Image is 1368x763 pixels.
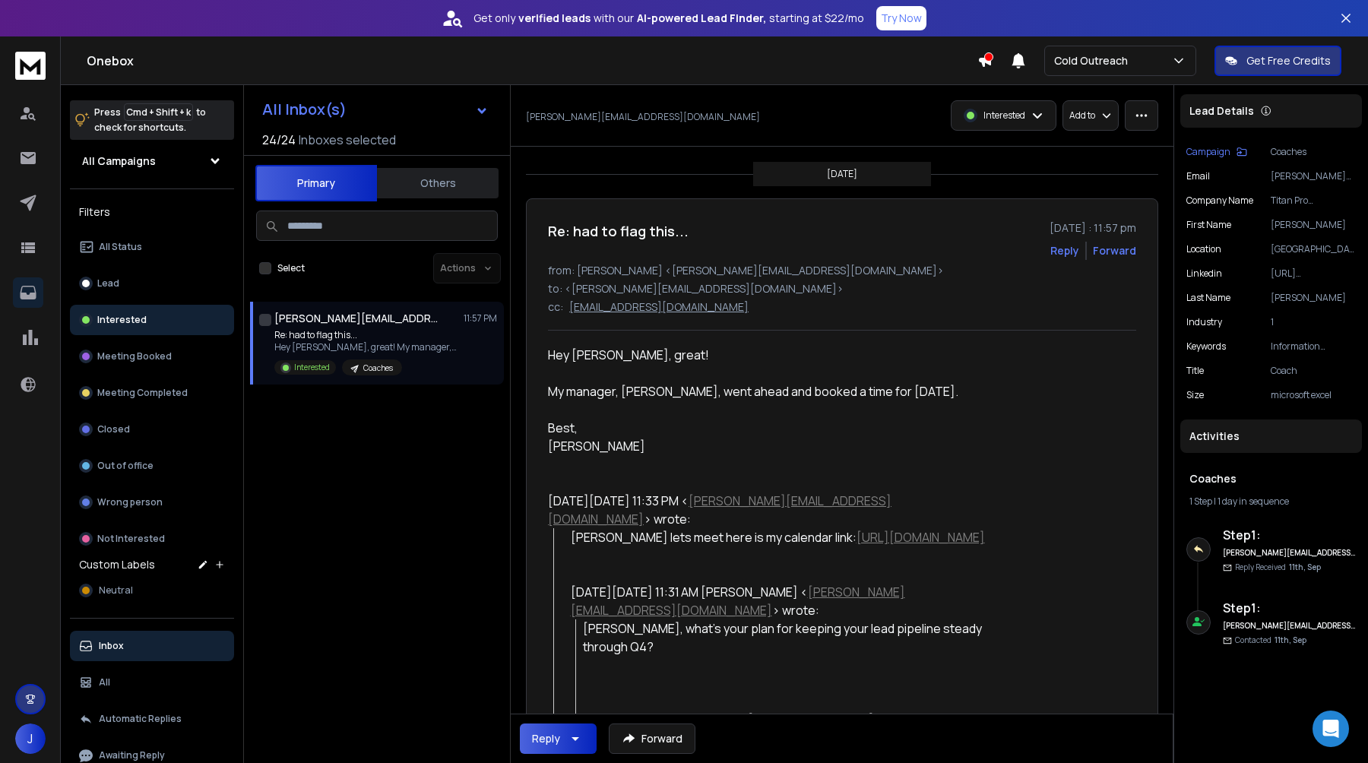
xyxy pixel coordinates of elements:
div: [DATE][DATE] 11:31 AM [PERSON_NAME] < > wrote: [571,583,993,619]
div: My manager, [PERSON_NAME], went ahead and booked a time for [DATE]. [548,382,992,400]
h3: Inboxes selected [299,131,396,149]
button: Forward [609,723,695,754]
p: [EMAIL_ADDRESS][DOMAIN_NAME] [569,299,749,315]
p: Titan Pro Technologies [1271,195,1356,207]
p: microsoft excel [1271,389,1356,401]
p: Coach [1271,365,1356,377]
strong: verified leads [518,11,591,26]
div: [PERSON_NAME] lets meet here is my calendar link: [571,528,993,565]
span: 1 Step [1189,495,1212,508]
div: Reply [532,731,560,746]
p: First Name [1186,219,1231,231]
h3: Filters [70,201,234,223]
h1: Onebox [87,52,977,70]
p: [DATE] : 11:57 pm [1050,220,1136,236]
button: All Inbox(s) [250,94,501,125]
div: [DATE][DATE] 11:33 PM < > wrote: [548,492,992,528]
p: 11:57 PM [464,312,498,325]
p: Coaches [363,363,393,374]
button: Not Interested [70,524,234,554]
p: Contacted [1235,635,1306,646]
p: Meeting Completed [97,387,188,399]
p: Campaign [1186,146,1230,158]
p: Automatic Replies [99,713,182,725]
p: Reply Received [1235,562,1321,573]
h1: All Campaigns [82,154,156,169]
p: to: <[PERSON_NAME][EMAIL_ADDRESS][DOMAIN_NAME]> [548,281,1136,296]
div: [PERSON_NAME] [548,437,992,455]
p: title [1186,365,1204,377]
p: [GEOGRAPHIC_DATA], [US_STATE] [1271,243,1356,255]
span: 11th, Sep [1275,635,1306,645]
p: Interested [294,362,330,373]
button: All Status [70,232,234,262]
p: Out of office [97,460,154,472]
p: Interested [97,314,147,326]
button: Automatic Replies [70,704,234,734]
span: Cmd + Shift + k [124,103,193,121]
p: [PERSON_NAME][EMAIL_ADDRESS][DOMAIN_NAME] [526,111,760,123]
p: Re: had to flag this... [274,329,457,341]
p: [DATE] [827,168,857,180]
button: Get Free Credits [1214,46,1341,76]
button: Wrong person [70,487,234,518]
p: from: [PERSON_NAME] <[PERSON_NAME][EMAIL_ADDRESS][DOMAIN_NAME]> [548,263,1136,278]
button: Neutral [70,575,234,606]
p: Meeting Booked [97,350,172,363]
p: Hey [PERSON_NAME], great! My manager, [PERSON_NAME], [274,341,457,353]
p: Last Name [1186,292,1230,304]
p: Lead [97,277,119,290]
button: Campaign [1186,146,1247,158]
p: Try Now [881,11,922,26]
p: [PERSON_NAME] [1271,292,1356,304]
h1: All Inbox(s) [262,102,347,117]
button: Lead [70,268,234,299]
p: linkedin [1186,268,1222,280]
p: Awaiting Reply [99,749,165,761]
div: Hey [PERSON_NAME], great! [548,346,992,364]
button: All [70,667,234,698]
label: Select [277,262,305,274]
p: Lead Details [1189,103,1254,119]
p: Get Free Credits [1246,53,1331,68]
p: Press to check for shortcuts. [94,105,206,135]
button: Inbox [70,631,234,661]
p: Closed [97,423,130,435]
button: Meeting Completed [70,378,234,408]
div: Best, [548,419,992,437]
button: Reply [1050,243,1079,258]
a: [URL][DOMAIN_NAME] [857,529,985,546]
button: Out of office [70,451,234,481]
p: All Status [99,241,142,253]
p: All [99,676,110,689]
p: location [1186,243,1221,255]
h1: [PERSON_NAME][EMAIL_ADDRESS][DOMAIN_NAME] [274,311,442,326]
span: Neutral [99,584,133,597]
p: [PERSON_NAME] [1271,219,1356,231]
p: 1 [1271,316,1356,328]
button: Closed [70,414,234,445]
p: Interested [983,109,1025,122]
p: Inbox [99,640,124,652]
p: Wrong person [97,496,163,508]
button: J [15,723,46,754]
button: Primary [255,165,377,201]
div: Open Intercom Messenger [1313,711,1349,747]
img: logo [15,52,46,80]
button: Try Now [876,6,926,30]
p: Company Name [1186,195,1253,207]
p: Keywords [1186,340,1226,353]
button: Meeting Booked [70,341,234,372]
button: All Campaigns [70,146,234,176]
h6: [PERSON_NAME][EMAIL_ADDRESS][DOMAIN_NAME] [1223,620,1356,632]
p: Add to [1069,109,1095,122]
p: [URL][DOMAIN_NAME] [1271,268,1356,280]
p: industry [1186,316,1222,328]
div: | [1189,495,1353,508]
button: Reply [520,723,597,754]
h6: [PERSON_NAME][EMAIL_ADDRESS][DOMAIN_NAME] [1223,547,1356,559]
button: Interested [70,305,234,335]
a: [PERSON_NAME][EMAIL_ADDRESS][DOMAIN_NAME] [548,492,891,527]
button: Others [377,166,499,200]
